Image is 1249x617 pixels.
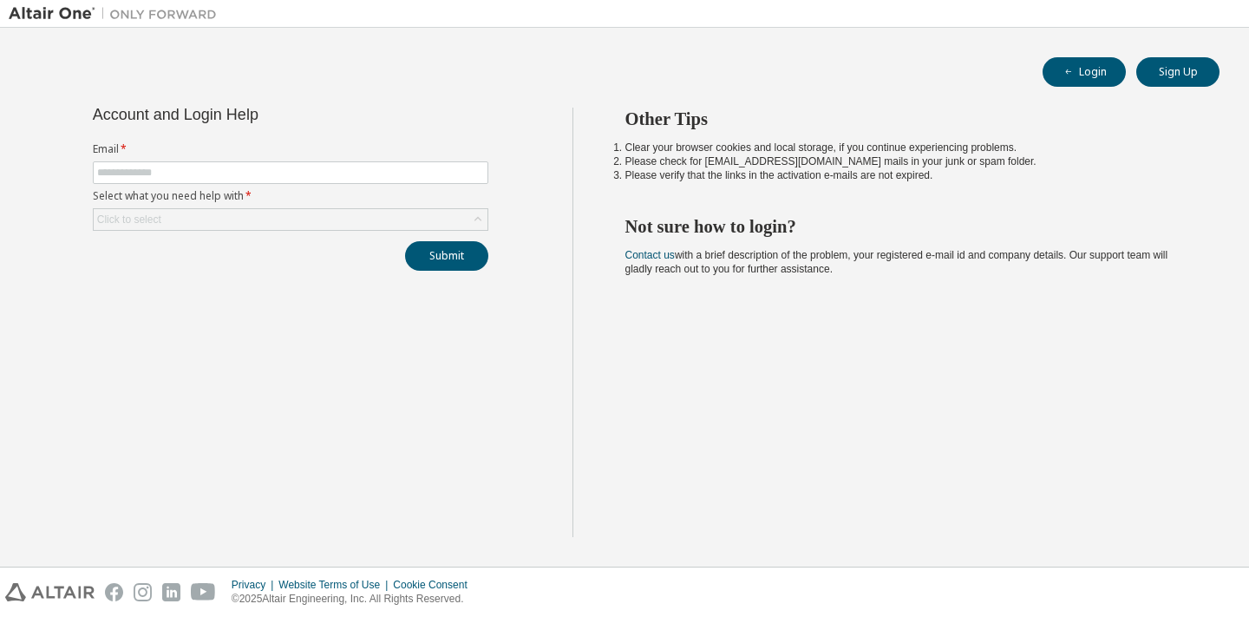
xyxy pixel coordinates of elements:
[625,168,1189,182] li: Please verify that the links in the activation e-mails are not expired.
[94,209,487,230] div: Click to select
[232,578,278,592] div: Privacy
[93,108,409,121] div: Account and Login Help
[97,213,161,226] div: Click to select
[625,215,1189,238] h2: Not sure how to login?
[405,241,488,271] button: Submit
[105,583,123,601] img: facebook.svg
[134,583,152,601] img: instagram.svg
[625,154,1189,168] li: Please check for [EMAIL_ADDRESS][DOMAIN_NAME] mails in your junk or spam folder.
[93,142,488,156] label: Email
[625,108,1189,130] h2: Other Tips
[93,189,488,203] label: Select what you need help with
[1136,57,1220,87] button: Sign Up
[191,583,216,601] img: youtube.svg
[625,249,675,261] a: Contact us
[625,141,1189,154] li: Clear your browser cookies and local storage, if you continue experiencing problems.
[5,583,95,601] img: altair_logo.svg
[9,5,226,23] img: Altair One
[1043,57,1126,87] button: Login
[278,578,393,592] div: Website Terms of Use
[162,583,180,601] img: linkedin.svg
[393,578,477,592] div: Cookie Consent
[232,592,478,607] p: © 2025 Altair Engineering, Inc. All Rights Reserved.
[625,249,1168,275] span: with a brief description of the problem, your registered e-mail id and company details. Our suppo...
